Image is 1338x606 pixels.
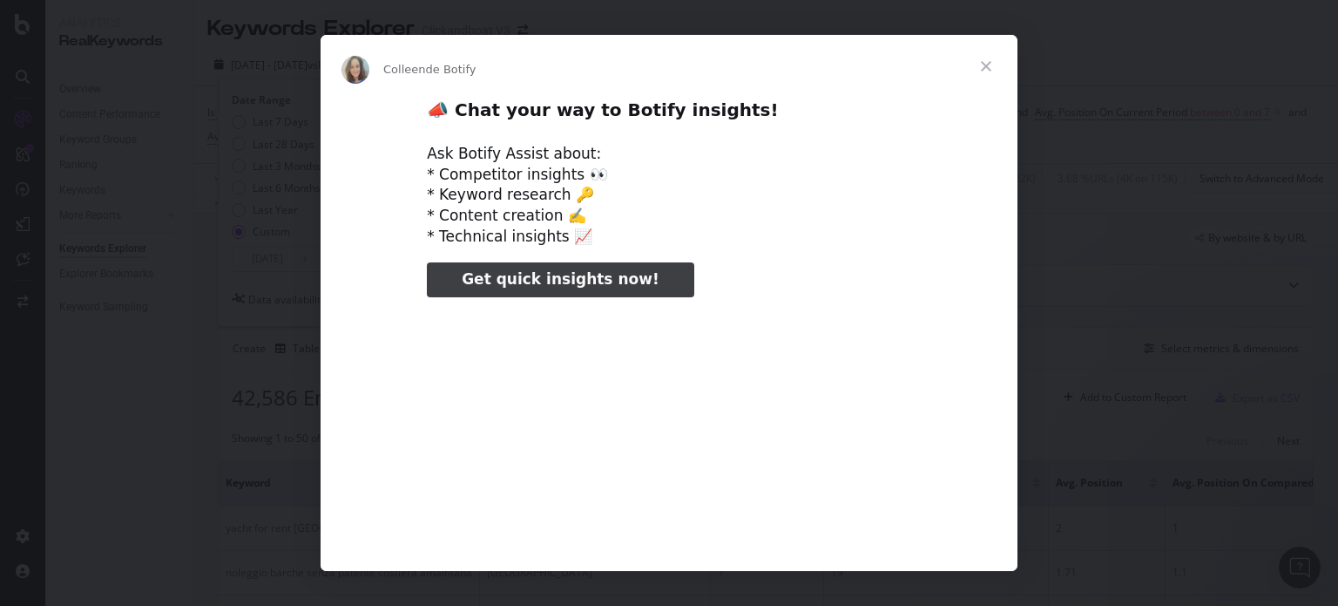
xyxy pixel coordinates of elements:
[427,262,693,297] a: Get quick insights now!
[426,63,476,76] span: de Botify
[427,99,911,131] h2: 📣 Chat your way to Botify insights!
[383,63,426,76] span: Colleen
[955,35,1017,98] span: Fermer
[341,56,369,84] img: Profile image for Colleen
[427,144,911,248] div: Ask Botify Assist about: * Competitor insights 👀 * Keyword research 🔑 * Content creation ✍️ * Tec...
[462,270,659,288] span: Get quick insights now!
